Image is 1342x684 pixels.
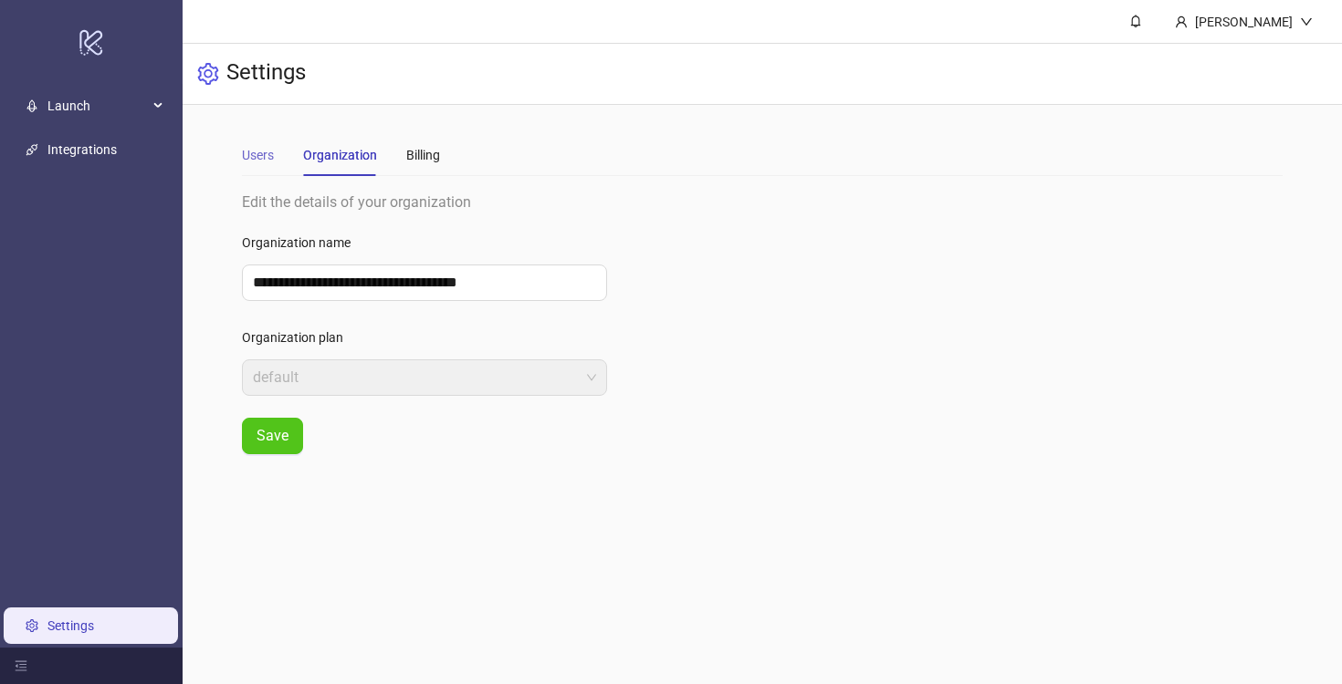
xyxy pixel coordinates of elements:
[242,191,1283,213] div: Edit the details of your organization
[1175,16,1188,28] span: user
[1300,16,1313,28] span: down
[242,145,274,165] div: Users
[1188,12,1300,32] div: [PERSON_NAME]
[242,264,607,301] input: Organization name
[1129,15,1142,27] span: bell
[15,659,27,672] span: menu-fold
[303,145,377,165] div: Organization
[226,58,306,89] h3: Settings
[197,63,219,85] span: setting
[406,145,440,165] div: Billing
[47,142,117,157] a: Integrations
[47,88,148,124] span: Launch
[253,360,596,395] span: default
[26,99,38,112] span: rocket
[257,428,288,444] span: Save
[242,323,355,352] label: Organization plan
[242,228,362,257] label: Organization name
[47,618,94,633] a: Settings
[242,418,303,454] button: Save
